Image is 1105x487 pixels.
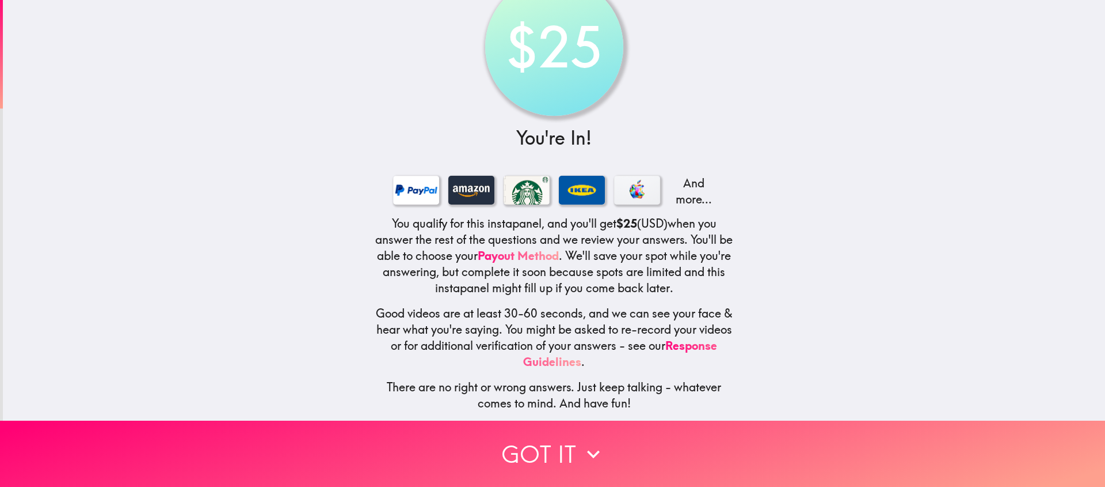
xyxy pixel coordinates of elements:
b: $25 [616,216,637,231]
h5: You qualify for this instapanel, and you'll get (USD) when you answer the rest of the questions a... [375,216,734,296]
p: And more... [669,175,715,207]
a: Payout Method [478,248,559,263]
h3: You're In! [375,125,734,151]
h5: Good videos are at least 30-60 seconds, and we can see your face & hear what you're saying. You m... [375,305,734,370]
h5: There are no right or wrong answers. Just keep talking - whatever comes to mind. And have fun! [375,379,734,412]
a: Response Guidelines [523,338,717,369]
